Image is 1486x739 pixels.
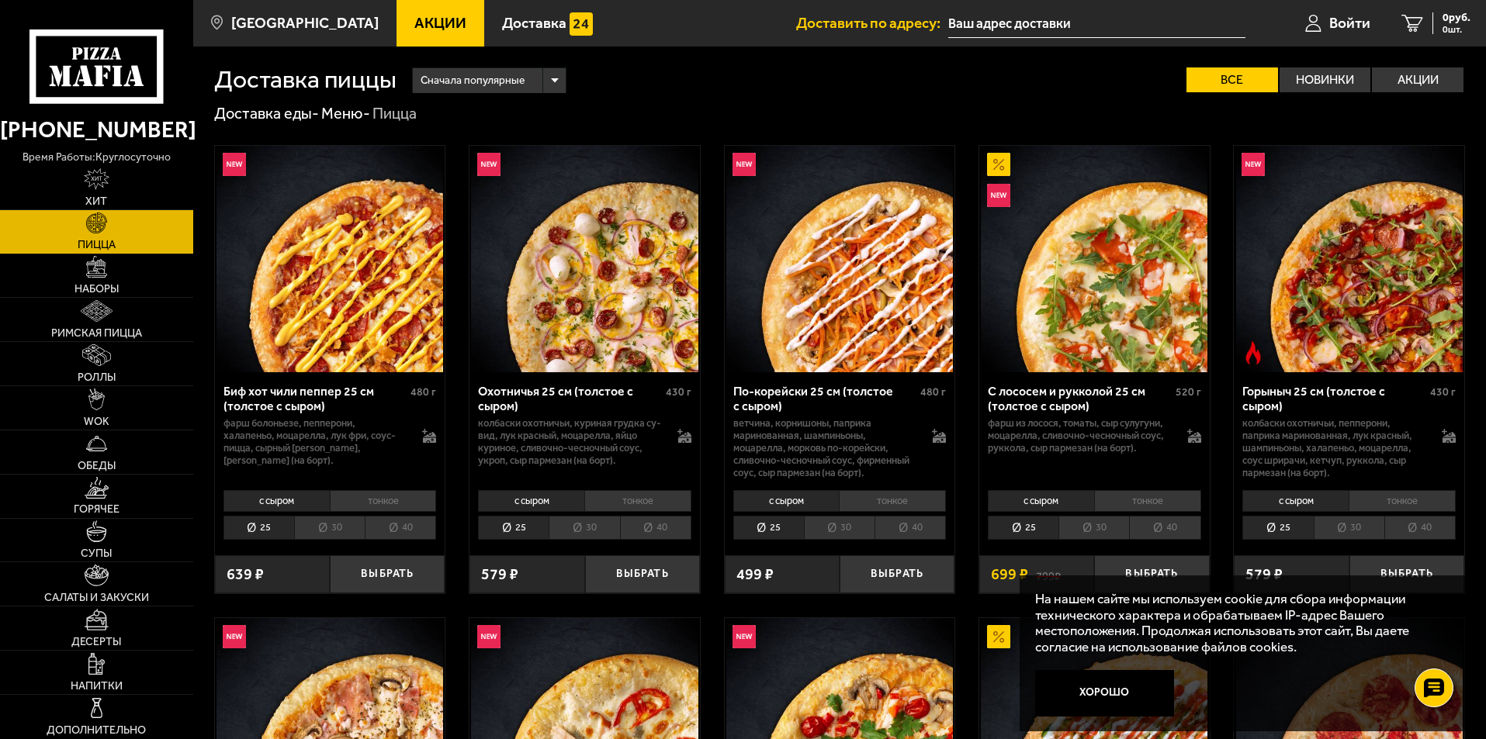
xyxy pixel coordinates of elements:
span: Наборы [74,284,119,295]
img: По-корейски 25 см (толстое с сыром) [726,146,953,372]
div: Пицца [372,104,417,124]
label: Новинки [1280,67,1371,92]
button: Выбрать [840,555,954,593]
img: Новинка [733,625,756,648]
span: 480 г [410,385,436,399]
li: тонкое [1349,490,1456,512]
span: Войти [1329,16,1370,30]
span: 579 ₽ [481,567,518,582]
li: с сыром [733,490,840,512]
button: Выбрать [1349,555,1464,593]
span: Десерты [71,637,121,647]
span: 520 г [1176,385,1201,399]
button: Выбрать [1094,555,1209,593]
a: НовинкаОстрое блюдоГорыныч 25 см (толстое с сыром) [1234,146,1464,372]
span: Акции [414,16,466,30]
label: Все [1186,67,1278,92]
span: Супы [81,548,112,559]
span: 430 г [1430,385,1456,399]
p: На нашем сайте мы используем cookie для сбора информации технического характера и обрабатываем IP... [1035,591,1441,655]
div: Охотничья 25 см (толстое с сыром) [478,384,662,413]
div: Горыныч 25 см (толстое с сыром) [1242,384,1426,413]
button: Выбрать [330,555,445,593]
img: Акционный [987,153,1010,176]
a: НовинкаБиф хот чили пеппер 25 см (толстое с сыром) [215,146,445,372]
a: АкционныйНовинкаС лососем и рукколой 25 см (толстое с сыром) [979,146,1210,372]
li: 25 [988,516,1058,540]
li: 40 [875,516,946,540]
li: с сыром [223,490,330,512]
img: Акционный [987,625,1010,648]
span: Горячее [74,504,120,515]
label: Акции [1372,67,1463,92]
span: 639 ₽ [227,567,264,582]
span: 0 шт. [1443,25,1470,34]
span: 579 ₽ [1245,567,1283,582]
li: тонкое [584,490,691,512]
button: Хорошо [1035,670,1175,717]
li: 30 [549,516,619,540]
img: Новинка [477,153,501,176]
span: Римская пицца [51,328,142,339]
img: Острое блюдо [1242,341,1265,364]
span: 499 ₽ [736,567,774,582]
div: Биф хот чили пеппер 25 см (толстое с сыром) [223,384,407,413]
a: Меню- [321,104,370,123]
li: с сыром [988,490,1094,512]
a: Доставка еды- [214,104,319,123]
li: тонкое [330,490,437,512]
span: 699 ₽ [991,567,1028,582]
span: Салаты и закуски [44,592,149,603]
span: Доставить по адресу: [796,16,948,30]
s: 799 ₽ [1036,567,1061,582]
li: 40 [365,516,436,540]
p: ветчина, корнишоны, паприка маринованная, шампиньоны, моцарелла, морковь по-корейски, сливочно-че... [733,417,917,479]
li: 40 [1384,516,1456,540]
li: тонкое [839,490,946,512]
span: Напитки [71,681,123,692]
img: Горыныч 25 см (толстое с сыром) [1236,146,1463,372]
img: Новинка [223,625,246,648]
span: Доставка [502,16,566,30]
img: Новинка [1242,153,1265,176]
span: Дополнительно [47,725,146,736]
span: 0 руб. [1443,12,1470,23]
img: Охотничья 25 см (толстое с сыром) [471,146,698,372]
a: НовинкаОхотничья 25 см (толстое с сыром) [469,146,700,372]
li: 25 [223,516,294,540]
div: По-корейски 25 см (толстое с сыром) [733,384,917,413]
img: Новинка [987,184,1010,207]
img: Новинка [733,153,756,176]
li: 25 [733,516,804,540]
li: тонкое [1094,490,1201,512]
p: колбаски охотничьи, куриная грудка су-вид, лук красный, моцарелла, яйцо куриное, сливочно-чесночн... [478,417,662,467]
span: Обеды [78,461,116,471]
h1: Доставка пиццы [214,67,397,92]
span: 430 г [666,385,691,399]
li: 30 [1314,516,1384,540]
span: WOK [84,416,109,427]
li: 40 [1129,516,1200,540]
div: С лососем и рукколой 25 см (толстое с сыром) [988,384,1172,413]
li: 25 [478,516,549,540]
li: 30 [294,516,365,540]
li: 25 [1242,516,1313,540]
img: 15daf4d41897b9f0e9f617042186c801.svg [570,12,593,36]
span: Пицца [78,240,116,250]
span: Роллы [78,372,116,383]
li: 30 [1058,516,1129,540]
img: С лососем и рукколой 25 см (толстое с сыром) [981,146,1207,372]
li: 40 [620,516,691,540]
a: НовинкаПо-корейски 25 см (толстое с сыром) [725,146,955,372]
img: Биф хот чили пеппер 25 см (толстое с сыром) [216,146,443,372]
img: Новинка [477,625,501,648]
p: фарш болоньезе, пепперони, халапеньо, моцарелла, лук фри, соус-пицца, сырный [PERSON_NAME], [PERS... [223,417,407,467]
p: колбаски Охотничьи, пепперони, паприка маринованная, лук красный, шампиньоны, халапеньо, моцарелл... [1242,417,1426,479]
span: Сначала популярные [421,66,525,95]
input: Ваш адрес доставки [948,9,1245,38]
p: фарш из лосося, томаты, сыр сулугуни, моцарелла, сливочно-чесночный соус, руккола, сыр пармезан (... [988,417,1172,454]
li: с сыром [1242,490,1349,512]
span: Хит [85,196,107,207]
li: с сыром [478,490,584,512]
img: Новинка [223,153,246,176]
